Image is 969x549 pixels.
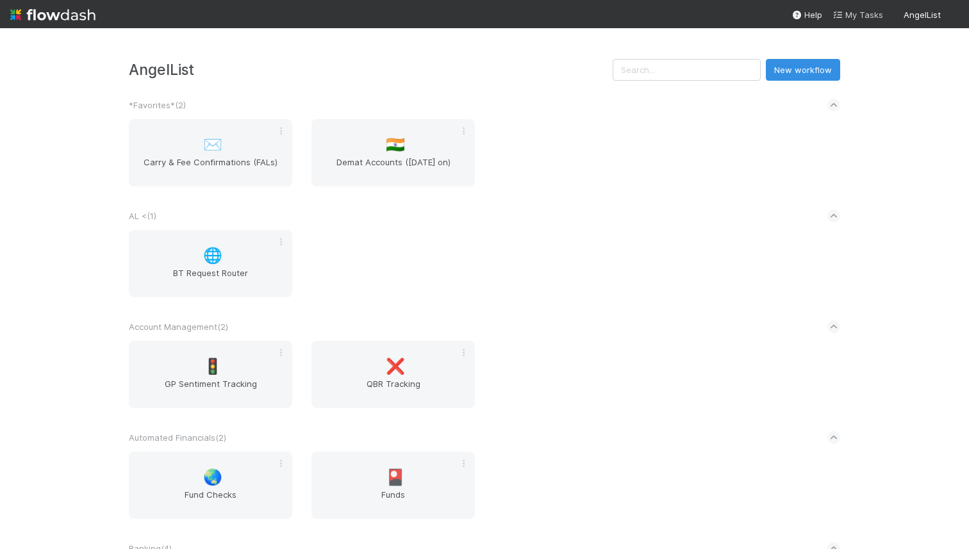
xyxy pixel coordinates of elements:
[317,488,470,514] span: Funds
[317,156,470,181] span: Demat Accounts ([DATE] on)
[134,266,287,292] span: BT Request Router
[317,377,470,403] span: QBR Tracking
[129,432,226,443] span: Automated Financials ( 2 )
[134,488,287,514] span: Fund Checks
[832,10,883,20] span: My Tasks
[129,230,292,297] a: 🌐BT Request Router
[311,452,475,519] a: 🎴Funds
[134,377,287,403] span: GP Sentiment Tracking
[203,136,222,153] span: ✉️
[791,8,822,21] div: Help
[134,156,287,181] span: Carry & Fee Confirmations (FALs)
[766,59,840,81] button: New workflow
[386,358,405,375] span: ❌
[129,119,292,186] a: ✉️Carry & Fee Confirmations (FALs)
[129,211,156,221] span: AL < ( 1 )
[311,341,475,408] a: ❌QBR Tracking
[129,341,292,408] a: 🚦GP Sentiment Tracking
[129,322,228,332] span: Account Management ( 2 )
[129,452,292,519] a: 🌏Fund Checks
[904,10,941,20] span: AngelList
[311,119,475,186] a: 🇮🇳Demat Accounts ([DATE] on)
[203,469,222,486] span: 🌏
[386,469,405,486] span: 🎴
[832,8,883,21] a: My Tasks
[10,4,95,26] img: logo-inverted-e16ddd16eac7371096b0.svg
[129,100,186,110] span: *Favorites* ( 2 )
[129,61,613,78] h3: AngelList
[946,9,959,22] img: avatar_0a9e60f7-03da-485c-bb15-a40c44fcec20.png
[203,358,222,375] span: 🚦
[613,59,761,81] input: Search...
[203,247,222,264] span: 🌐
[386,136,405,153] span: 🇮🇳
